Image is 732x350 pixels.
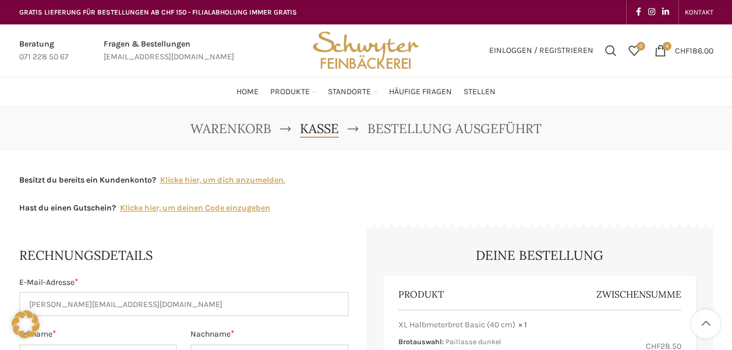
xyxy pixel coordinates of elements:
a: KONTAKT [685,1,713,24]
span: Standorte [328,87,371,98]
a: Klicke hier, um dich anzumelden. [160,174,285,187]
h3: Rechnungsdetails [19,247,349,265]
div: Main navigation [13,80,719,103]
a: Scroll to top button [691,309,720,338]
span: 0 [636,42,645,51]
a: Home [236,80,259,103]
div: Secondary navigation [679,1,719,24]
span: Einloggen / Registrieren [489,47,593,55]
a: Kasse [300,119,339,139]
a: Infobox link [19,38,69,64]
div: Besitzt du bereits ein Kundenkonto? [19,174,285,187]
a: Einloggen / Registrieren [483,39,599,62]
label: Vorname [19,328,178,341]
a: Site logo [309,45,423,55]
span: Bestellung ausgeführt [367,119,542,139]
strong: × 1 [518,319,527,331]
span: Häufige Fragen [389,87,452,98]
a: Linkedin social link [659,4,673,20]
a: Facebook social link [632,4,645,20]
span: Kasse [300,120,339,137]
div: Meine Wunschliste [623,39,646,62]
span: GRATIS LIEFERUNG FÜR BESTELLUNGEN AB CHF 150 - FILIALABHOLUNG IMMER GRATIS [19,8,297,16]
img: Bäckerei Schwyter [309,24,423,77]
div: Hast du einen Gutschein? [19,202,270,215]
a: Produkte [270,80,316,103]
p: Paillasse dunkel [445,337,501,346]
span: Home [236,87,259,98]
a: Instagram social link [645,4,659,20]
span: XL Halbmeterbrot Basic (40 cm) [398,319,515,331]
a: Suchen [599,39,623,62]
a: 4 CHF186.00 [649,39,719,62]
h3: Deine Bestellung [384,247,696,265]
span: Stellen [464,87,496,98]
span: Warenkorb [190,120,271,137]
span: Produkte [270,87,310,98]
a: Stellen [464,80,496,103]
bdi: 186.00 [675,45,713,55]
span: Brotauswahl: [398,337,444,346]
span: 4 [663,42,671,51]
a: Standorte [328,80,377,103]
label: Nachname [190,328,349,341]
a: Infobox link [104,38,234,64]
a: 0 [623,39,646,62]
span: CHF [675,45,689,55]
a: Gutscheincode eingeben [120,202,270,215]
th: Zwischensumme [540,279,681,309]
a: Häufige Fragen [389,80,452,103]
span: KONTAKT [685,8,713,16]
th: Produkt [398,279,540,309]
label: E-Mail-Adresse [19,276,349,289]
a: Warenkorb [190,119,271,139]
